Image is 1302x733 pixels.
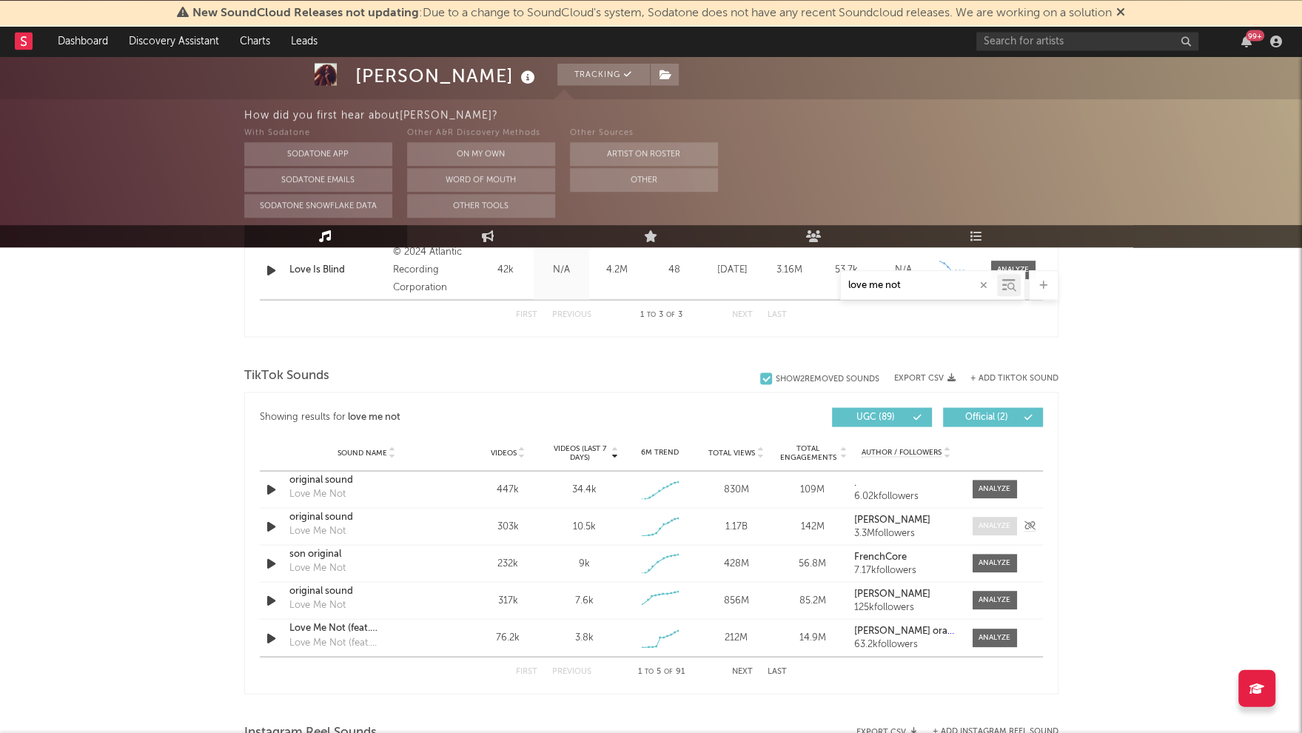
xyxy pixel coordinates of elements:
[666,311,675,318] span: of
[516,667,537,675] button: First
[621,663,702,680] div: 1 5 91
[768,667,787,675] button: Last
[289,560,346,575] div: Love Me Not
[570,168,718,192] button: Other
[474,630,543,645] div: 76.2k
[854,552,907,561] strong: FrenchCore
[229,26,281,56] a: Charts
[776,374,879,384] div: Show 2 Removed Sounds
[822,262,871,277] div: 53.7k
[765,262,814,277] div: 3.16M
[578,556,589,571] div: 9k
[778,556,847,571] div: 56.8M
[289,523,346,538] div: Love Me Not
[289,635,444,650] div: Love Me Not (feat. [PERSON_NAME][GEOGRAPHIC_DATA])
[732,310,753,318] button: Next
[664,668,673,675] span: of
[778,630,847,645] div: 14.9M
[854,478,957,488] a: .
[1246,30,1264,41] div: 99 +
[854,639,957,649] div: 63.2k followers
[953,412,1021,421] span: Official ( 2 )
[854,515,930,524] strong: [PERSON_NAME]
[289,486,346,501] div: Love Me Not
[854,528,957,538] div: 3.3M followers
[647,311,656,318] span: to
[1241,35,1252,47] button: 99+
[192,7,419,19] span: New SoundCloud Releases not updating
[570,124,718,142] div: Other Sources
[244,366,329,384] span: TikTok Sounds
[732,667,753,675] button: Next
[574,630,593,645] div: 3.8k
[842,412,910,421] span: UGC ( 89 )
[557,63,650,85] button: Tracking
[832,407,932,426] button: UGC(89)
[474,556,543,571] div: 232k
[854,589,930,598] strong: [PERSON_NAME]
[570,142,718,166] button: Artist on Roster
[549,444,609,461] span: Videos (last 7 days)
[854,565,957,575] div: 7.17k followers
[355,63,539,87] div: [PERSON_NAME]
[970,374,1058,382] button: + Add TikTok Sound
[854,589,957,599] a: [PERSON_NAME]
[407,142,555,166] button: On My Own
[537,262,585,277] div: N/A
[574,593,593,608] div: 7.6k
[702,519,771,534] div: 1.17B
[571,482,596,497] div: 34.4k
[491,448,517,457] span: Videos
[879,262,928,277] div: N/A
[702,556,771,571] div: 428M
[289,546,444,561] a: son original
[289,620,444,635] a: Love Me Not (feat. [PERSON_NAME][GEOGRAPHIC_DATA])
[289,598,346,612] div: Love Me Not
[648,262,700,277] div: 48
[778,593,847,608] div: 85.2M
[281,26,328,56] a: Leads
[593,262,641,277] div: 4.2M
[289,509,444,524] a: original sound
[943,407,1043,426] button: Official(2)
[768,310,787,318] button: Last
[289,262,386,277] a: Love Is Blind
[854,602,957,612] div: 125k followers
[244,124,392,142] div: With Sodatone
[708,262,757,277] div: [DATE]
[621,306,702,324] div: 1 3 3
[645,668,654,675] span: to
[956,374,1058,382] button: + Add TikTok Sound
[841,280,997,292] input: Search by song name or URL
[393,243,474,296] div: © 2024 Atlantic Recording Corporation
[244,194,392,218] button: Sodatone Snowflake Data
[407,194,555,218] button: Other Tools
[894,373,956,382] button: Export CSV
[778,519,847,534] div: 142M
[702,482,771,497] div: 830M
[407,124,555,142] div: Other A&R Discovery Methods
[702,630,771,645] div: 212M
[854,552,957,562] a: FrenchCore
[854,491,957,501] div: 6.02k followers
[474,519,543,534] div: 303k
[862,447,942,457] span: Author / Followers
[552,310,591,318] button: Previous
[702,593,771,608] div: 856M
[289,583,444,598] a: original sound
[625,446,694,458] div: 6M Trend
[854,626,957,636] a: [PERSON_NAME] orange county & [PERSON_NAME]
[338,448,387,457] span: Sound Name
[854,515,957,525] a: [PERSON_NAME]
[474,593,543,608] div: 317k
[348,408,400,426] div: love me not
[854,478,856,487] strong: .
[778,482,847,497] div: 109M
[289,472,444,487] div: original sound
[1116,7,1125,19] span: Dismiss
[244,142,392,166] button: Sodatone App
